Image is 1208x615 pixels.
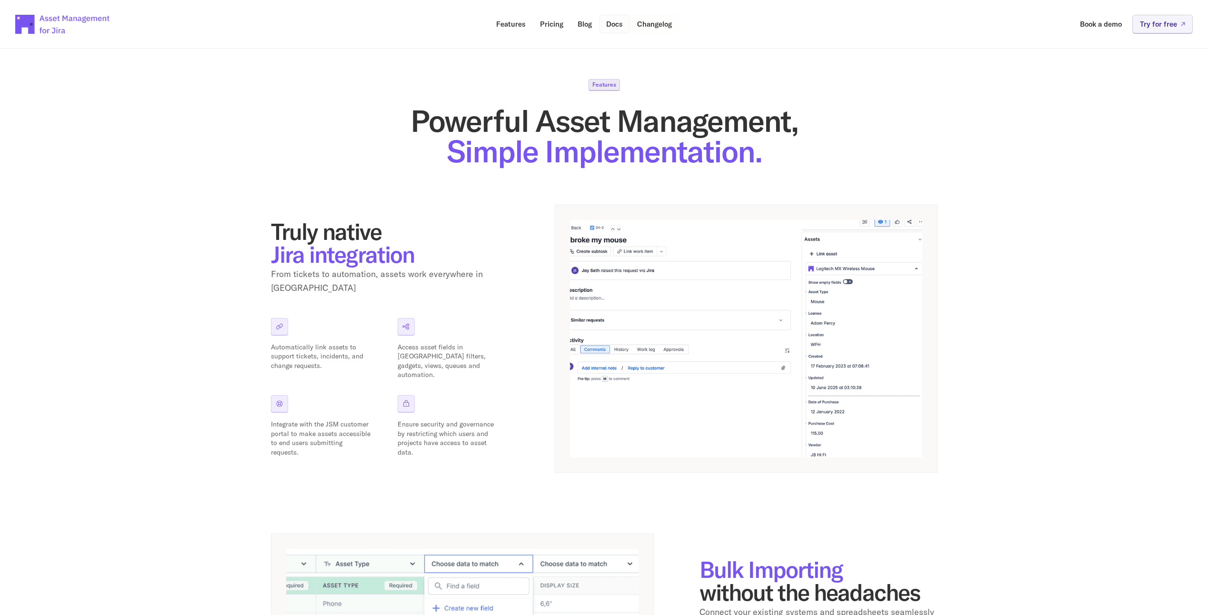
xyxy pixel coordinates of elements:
img: App [570,220,922,457]
p: Features [592,82,616,88]
a: Try for free [1132,15,1193,33]
p: Access asset fields in [GEOGRAPHIC_DATA] filters, gadgets, views, queues and automation. [398,343,498,380]
p: Pricing [540,20,563,28]
p: Try for free [1140,20,1177,28]
p: Ensure security and governance by restricting which users and projects have access to asset data. [398,420,498,457]
p: Docs [606,20,623,28]
h2: without the headaches [699,558,938,604]
p: Features [496,20,526,28]
a: Blog [571,15,599,33]
h2: Truly native [271,220,509,266]
p: Book a demo [1080,20,1122,28]
a: Docs [599,15,629,33]
a: Changelog [630,15,679,33]
p: Blog [578,20,592,28]
h1: Powerful Asset Management, [271,106,938,167]
p: Changelog [637,20,672,28]
a: Features [489,15,532,33]
p: Automatically link assets to support tickets, incidents, and change requests. [271,343,371,371]
span: Bulk Importing [699,555,843,584]
p: Integrate with the JSM customer portal to make assets accessible to end users submitting requests. [271,420,371,457]
a: Pricing [533,15,570,33]
a: Book a demo [1073,15,1128,33]
span: Jira integration [271,240,414,268]
span: Simple Implementation. [447,132,762,170]
p: From tickets to automation, assets work everywhere in [GEOGRAPHIC_DATA] [271,268,509,295]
